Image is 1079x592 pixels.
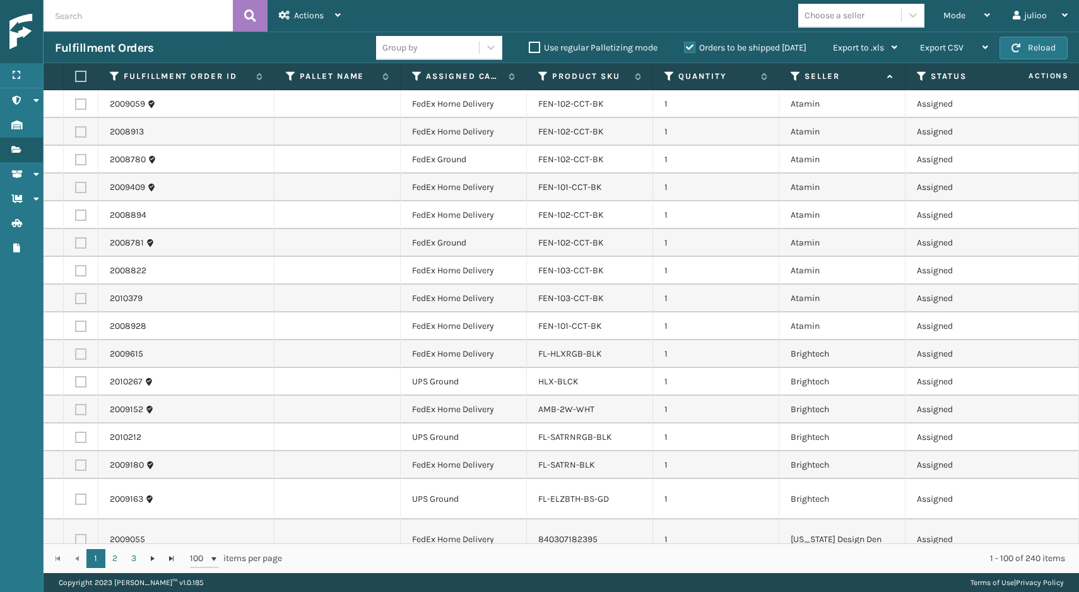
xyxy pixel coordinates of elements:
[110,98,145,110] a: 2009059
[529,42,657,53] label: Use regular Palletizing mode
[110,459,144,471] a: 2009180
[382,41,418,54] div: Group by
[905,396,1032,423] td: Assigned
[653,312,779,340] td: 1
[653,519,779,560] td: 1
[148,554,158,564] span: Go to the next page
[905,368,1032,396] td: Assigned
[1016,578,1064,587] a: Privacy Policy
[401,396,527,423] td: FedEx Home Delivery
[401,340,527,368] td: FedEx Home Delivery
[653,229,779,257] td: 1
[538,376,579,387] a: HLX-BLCK
[538,265,604,276] a: FEN-103-CCT-BK
[989,66,1076,86] span: Actions
[779,451,905,479] td: Brightech
[653,285,779,312] td: 1
[833,42,884,53] span: Export to .xls
[653,118,779,146] td: 1
[401,118,527,146] td: FedEx Home Delivery
[653,146,779,174] td: 1
[905,201,1032,229] td: Assigned
[805,9,864,22] div: Choose a seller
[401,146,527,174] td: FedEx Ground
[538,237,604,248] a: FEN-102-CCT-BK
[401,257,527,285] td: FedEx Home Delivery
[805,71,881,82] label: Seller
[905,340,1032,368] td: Assigned
[426,71,502,82] label: Assigned Carrier Service
[401,285,527,312] td: FedEx Home Delivery
[124,549,143,568] a: 3
[55,40,153,56] h3: Fulfillment Orders
[538,432,612,442] a: FL-SATRNRGB-BLK
[905,118,1032,146] td: Assigned
[905,479,1032,519] td: Assigned
[779,312,905,340] td: Atamin
[538,534,598,545] a: 840307182395
[124,71,250,82] label: Fulfillment Order Id
[779,340,905,368] td: Brightech
[401,423,527,451] td: UPS Ground
[110,209,146,222] a: 2008894
[105,549,124,568] a: 2
[538,182,602,192] a: FEN-101-CCT-BK
[905,174,1032,201] td: Assigned
[653,174,779,201] td: 1
[779,368,905,396] td: Brightech
[110,403,143,416] a: 2009152
[970,578,1014,587] a: Terms of Use
[905,423,1032,451] td: Assigned
[300,552,1065,565] div: 1 - 100 of 240 items
[779,201,905,229] td: Atamin
[110,181,145,194] a: 2009409
[779,174,905,201] td: Atamin
[110,153,146,166] a: 2008780
[294,10,324,21] span: Actions
[653,396,779,423] td: 1
[905,519,1032,560] td: Assigned
[905,285,1032,312] td: Assigned
[401,479,527,519] td: UPS Ground
[653,340,779,368] td: 1
[999,37,1068,59] button: Reload
[110,320,146,333] a: 2008928
[401,90,527,118] td: FedEx Home Delivery
[401,174,527,201] td: FedEx Home Delivery
[110,376,143,388] a: 2010267
[653,90,779,118] td: 1
[538,154,604,165] a: FEN-102-CCT-BK
[143,549,162,568] a: Go to the next page
[779,146,905,174] td: Atamin
[86,549,105,568] a: 1
[538,404,594,415] a: AMB-2W-WHT
[779,90,905,118] td: Atamin
[538,210,604,220] a: FEN-102-CCT-BK
[653,479,779,519] td: 1
[779,285,905,312] td: Atamin
[190,549,282,568] span: items per page
[110,493,143,506] a: 2009163
[905,312,1032,340] td: Assigned
[9,14,123,50] img: logo
[678,71,755,82] label: Quantity
[401,368,527,396] td: UPS Ground
[59,573,204,592] p: Copyright 2023 [PERSON_NAME]™ v 1.0.185
[538,348,602,359] a: FL-HLXRGB-BLK
[538,459,595,470] a: FL-SATRN-BLK
[110,292,143,305] a: 2010379
[401,451,527,479] td: FedEx Home Delivery
[931,71,1007,82] label: Status
[970,573,1064,592] div: |
[167,554,177,564] span: Go to the last page
[538,494,609,504] a: FL-ELZBTH-BS-GD
[401,229,527,257] td: FedEx Ground
[779,229,905,257] td: Atamin
[779,519,905,560] td: [US_STATE] Design Den
[653,423,779,451] td: 1
[653,201,779,229] td: 1
[538,98,604,109] a: FEN-102-CCT-BK
[943,10,965,21] span: Mode
[684,42,806,53] label: Orders to be shipped [DATE]
[779,396,905,423] td: Brightech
